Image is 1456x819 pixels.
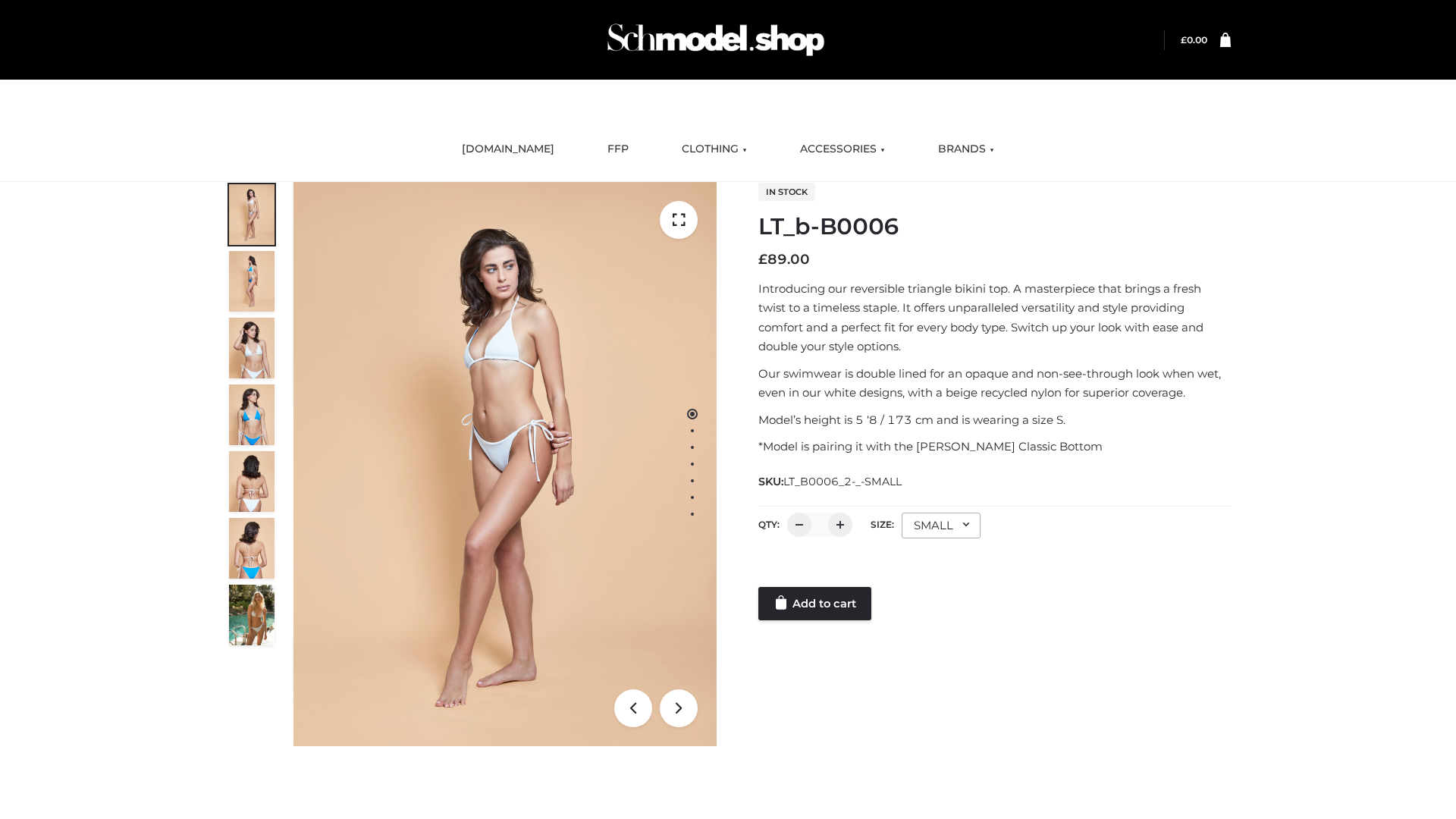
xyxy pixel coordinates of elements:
[1181,34,1207,45] bdi: 0.00
[758,472,903,491] span: SKU:
[229,318,275,378] img: ArielClassicBikiniTop_CloudNine_AzureSky_OW114ECO_3-scaled.jpg
[927,133,1006,166] a: BRANDS
[758,364,1231,403] p: Our swimwear is double lined for an opaque and non-see-through look when wet, even in our white d...
[293,182,717,746] img: ArielClassicBikiniTop_CloudNine_AzureSky_OW114ECO_1
[229,184,275,245] img: ArielClassicBikiniTop_CloudNine_AzureSky_OW114ECO_1-scaled.jpg
[758,587,871,620] a: Add to cart
[783,475,902,488] span: LT_B0006_2-_-SMALL
[758,183,815,201] span: In stock
[1181,34,1187,45] span: £
[1181,34,1207,45] a: £0.00
[229,251,275,312] img: ArielClassicBikiniTop_CloudNine_AzureSky_OW114ECO_2-scaled.jpg
[789,133,896,166] a: ACCESSORIES
[229,585,275,645] img: Arieltop_CloudNine_AzureSky2.jpg
[758,437,1231,457] p: *Model is pairing it with the [PERSON_NAME] Classic Bottom
[602,10,830,70] img: Schmodel Admin 964
[758,251,767,268] span: £
[871,519,894,530] label: Size:
[758,213,1231,240] h1: LT_b-B0006
[758,279,1231,356] p: Introducing our reversible triangle bikini top. A masterpiece that brings a fresh twist to a time...
[902,513,981,538] div: SMALL
[229,518,275,579] img: ArielClassicBikiniTop_CloudNine_AzureSky_OW114ECO_8-scaled.jpg
[758,251,810,268] bdi: 89.00
[758,410,1231,430] p: Model’s height is 5 ‘8 / 173 cm and is wearing a size S.
[229,384,275,445] img: ArielClassicBikiniTop_CloudNine_AzureSky_OW114ECO_4-scaled.jpg
[229,451,275,512] img: ArielClassicBikiniTop_CloudNine_AzureSky_OW114ECO_7-scaled.jpg
[758,519,780,530] label: QTY:
[670,133,758,166] a: CLOTHING
[596,133,640,166] a: FFP
[450,133,566,166] a: [DOMAIN_NAME]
